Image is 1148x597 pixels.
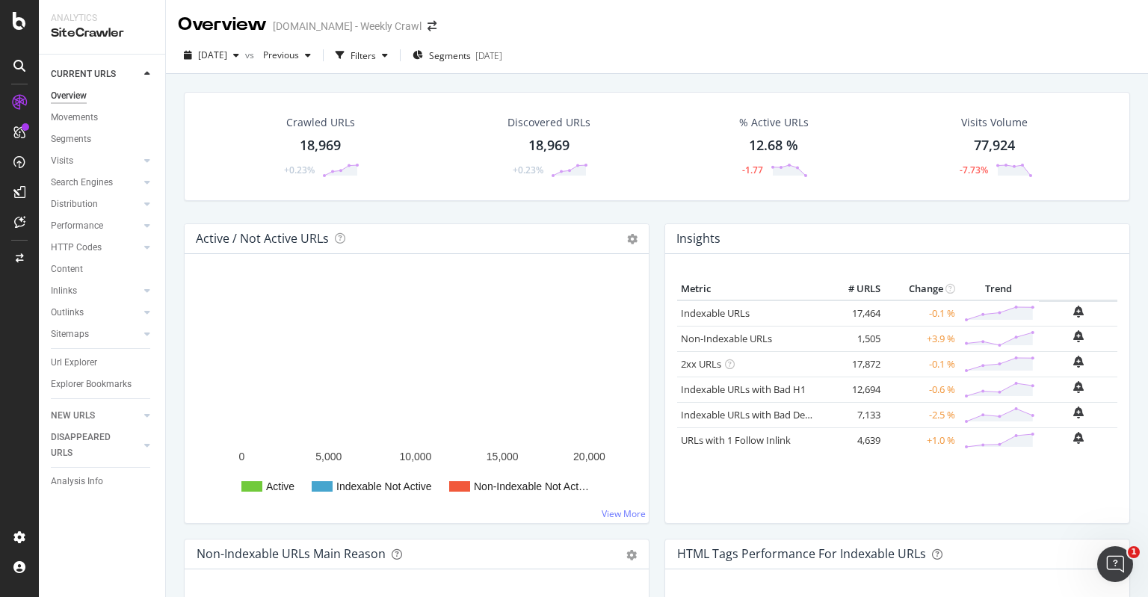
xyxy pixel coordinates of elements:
a: NEW URLS [51,408,140,424]
text: Indexable Not Active [336,480,432,492]
a: Explorer Bookmarks [51,377,155,392]
button: Previous [257,43,317,67]
text: Active [266,480,294,492]
div: % Active URLs [739,115,809,130]
div: -1.77 [742,164,763,176]
span: 2025 Aug. 28th [198,49,227,61]
div: Analysis Info [51,474,103,489]
text: 10,000 [400,451,432,463]
div: +0.23% [284,164,315,176]
th: Change [884,278,959,300]
a: Visits [51,153,140,169]
div: Segments [51,132,91,147]
div: Overview [178,12,267,37]
div: Url Explorer [51,355,97,371]
th: Metric [677,278,824,300]
a: Url Explorer [51,355,155,371]
span: vs [245,49,257,61]
div: +0.23% [513,164,543,176]
div: Discovered URLs [507,115,590,130]
text: 0 [239,451,245,463]
button: Segments[DATE] [407,43,508,67]
div: Crawled URLs [286,115,355,130]
td: +1.0 % [884,427,959,453]
text: Non-Indexable Not Act… [474,480,589,492]
div: bell-plus [1073,306,1084,318]
div: Distribution [51,197,98,212]
a: URLs with 1 Follow Inlink [681,433,791,447]
div: 18,969 [528,136,570,155]
text: 5,000 [315,451,342,463]
a: View More [602,507,646,520]
div: Visits Volume [961,115,1028,130]
div: HTML Tags Performance for Indexable URLs [677,546,926,561]
div: Content [51,262,83,277]
a: Search Engines [51,175,140,191]
span: Previous [257,49,299,61]
td: 7,133 [824,402,884,427]
a: Indexable URLs [681,306,750,320]
button: [DATE] [178,43,245,67]
div: bell-plus [1073,330,1084,342]
button: Filters [330,43,394,67]
div: bell-plus [1073,406,1084,418]
div: NEW URLS [51,408,95,424]
div: Performance [51,218,103,234]
div: Inlinks [51,283,77,299]
a: Segments [51,132,155,147]
div: HTTP Codes [51,240,102,256]
div: CURRENT URLS [51,66,116,82]
a: Movements [51,110,155,126]
div: bell-plus [1073,356,1084,368]
div: bell-plus [1073,381,1084,393]
a: Sitemaps [51,327,140,342]
td: +3.9 % [884,326,959,351]
a: Analysis Info [51,474,155,489]
td: -0.6 % [884,377,959,402]
iframe: Intercom live chat [1097,546,1133,582]
td: -0.1 % [884,351,959,377]
a: Inlinks [51,283,140,299]
a: Indexable URLs with Bad H1 [681,383,806,396]
td: 12,694 [824,377,884,402]
a: Indexable URLs with Bad Description [681,408,844,421]
span: Segments [429,49,471,62]
div: Search Engines [51,175,113,191]
td: -2.5 % [884,402,959,427]
td: 17,464 [824,300,884,327]
div: [DOMAIN_NAME] - Weekly Crawl [273,19,422,34]
a: Non-Indexable URLs [681,332,772,345]
text: 20,000 [573,451,605,463]
a: Distribution [51,197,140,212]
td: 1,505 [824,326,884,351]
div: Overview [51,88,87,104]
div: gear [626,550,637,560]
div: SiteCrawler [51,25,153,42]
td: 17,872 [824,351,884,377]
div: Explorer Bookmarks [51,377,132,392]
td: -0.1 % [884,300,959,327]
a: HTTP Codes [51,240,140,256]
div: Outlinks [51,305,84,321]
i: Options [627,234,638,244]
h4: Insights [676,229,720,249]
th: Trend [959,278,1039,300]
div: 18,969 [300,136,341,155]
div: Movements [51,110,98,126]
div: DISAPPEARED URLS [51,430,126,461]
div: Analytics [51,12,153,25]
div: [DATE] [475,49,502,62]
a: DISAPPEARED URLS [51,430,140,461]
div: A chart. [197,278,632,511]
span: 1 [1128,546,1140,558]
a: 2xx URLs [681,357,721,371]
div: 12.68 % [749,136,798,155]
a: Overview [51,88,155,104]
div: bell-plus [1073,432,1084,444]
div: Sitemaps [51,327,89,342]
div: Visits [51,153,73,169]
a: Performance [51,218,140,234]
div: Filters [351,49,376,62]
div: 77,924 [974,136,1015,155]
a: Outlinks [51,305,140,321]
